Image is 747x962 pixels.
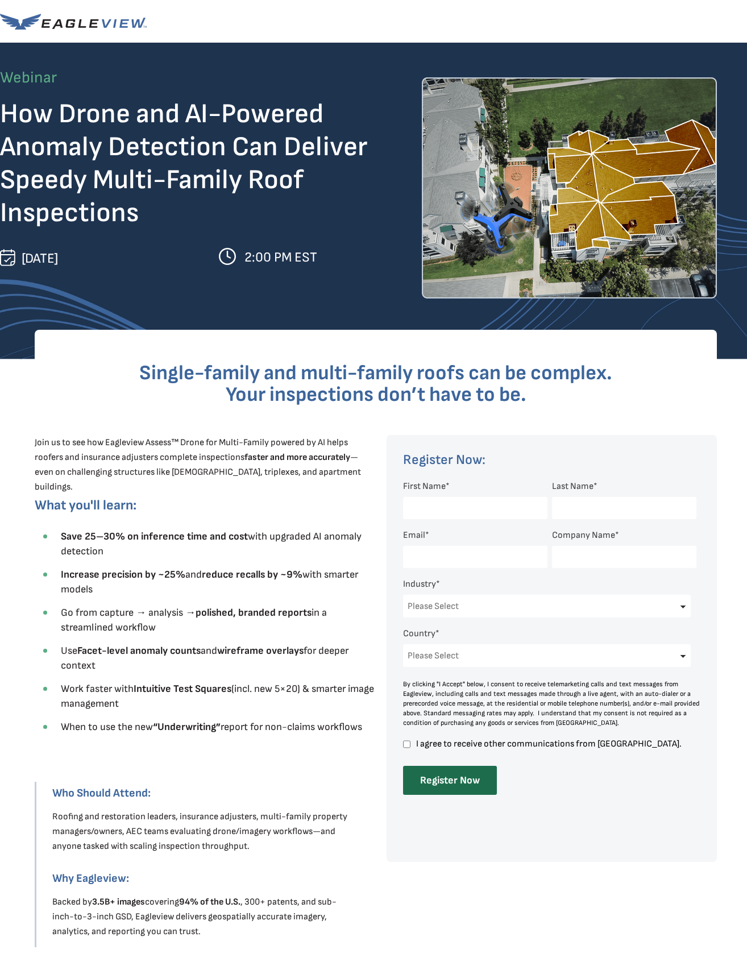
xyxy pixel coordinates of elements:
[226,383,526,407] span: Your inspections don’t have to be.
[61,645,348,671] span: Use and for deeper context
[196,607,312,619] strong: polished, branded reports
[61,721,362,733] span: When to use the new report for non-claims workflows
[244,249,317,266] span: 2:00 PM EST
[35,437,361,492] span: Join us to see how Eagleview Assess™ Drone for Multi-Family powered by AI helps roofers and insur...
[403,628,435,639] span: Country
[179,897,240,907] strong: 94% of the U.S.
[92,897,145,907] strong: 3.5B+ images
[61,569,185,580] strong: Increase precision by ~25%
[61,569,358,595] span: and with smarter models
[52,811,347,852] span: Roofing and restoration leaders, insurance adjusters, multi-family property managers/owners, AEC ...
[217,645,304,657] strong: wireframe overlays
[61,530,248,542] strong: Save 25–30% on inference time and cost
[61,683,374,710] span: Work faster with (incl. new 5×20) & smarter image management
[422,77,717,298] img: Drone flying over a multi-family home
[61,607,327,633] span: Go from capture → analysis → in a streamlined workflow
[202,569,302,580] strong: reduce recalls by ~9%
[552,481,594,492] span: Last Name
[139,361,612,385] span: Single-family and multi-family roofs can be complex.
[52,786,151,800] strong: Who Should Attend:
[77,645,201,657] strong: Facet-level anomaly counts
[403,579,436,590] span: Industry
[403,739,410,749] input: I agree to receive other communications from [GEOGRAPHIC_DATA].
[552,530,615,541] span: Company Name
[22,250,58,267] span: [DATE]
[35,497,136,513] span: What you'll learn:
[414,739,696,749] span: I agree to receive other communications from [GEOGRAPHIC_DATA].
[52,897,337,937] span: Backed by covering , 300+ patents, and sub-inch-to-3-inch GSD, Eagleview delivers geospatially ac...
[403,530,425,541] span: Email
[153,721,221,733] strong: “Underwriting”
[403,679,701,728] div: By clicking "I Accept" below, I consent to receive telemarketing calls and text messages from Eag...
[403,766,497,795] input: Register Now
[134,683,231,695] strong: Intuitive Test Squares
[244,452,350,463] strong: faster and more accurately
[403,481,446,492] span: First Name
[52,872,129,885] strong: Why Eagleview:
[403,451,485,468] span: Register Now:
[61,530,362,557] span: with upgraded AI anomaly detection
